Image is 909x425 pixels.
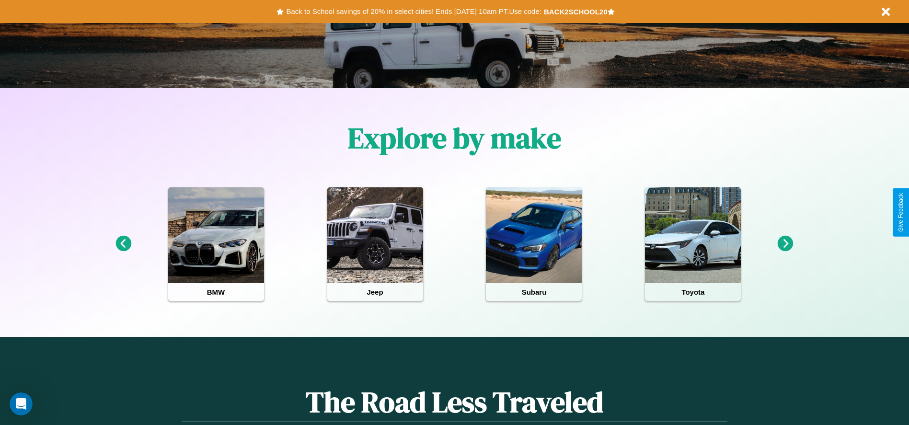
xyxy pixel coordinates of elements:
[544,8,608,16] b: BACK2SCHOOL20
[327,283,423,301] h4: Jeep
[897,193,904,232] div: Give Feedback
[284,5,543,18] button: Back to School savings of 20% in select cities! Ends [DATE] 10am PT.Use code:
[645,283,741,301] h4: Toyota
[168,283,264,301] h4: BMW
[486,283,582,301] h4: Subaru
[182,382,727,422] h1: The Road Less Traveled
[348,118,561,158] h1: Explore by make
[10,392,33,415] iframe: Intercom live chat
